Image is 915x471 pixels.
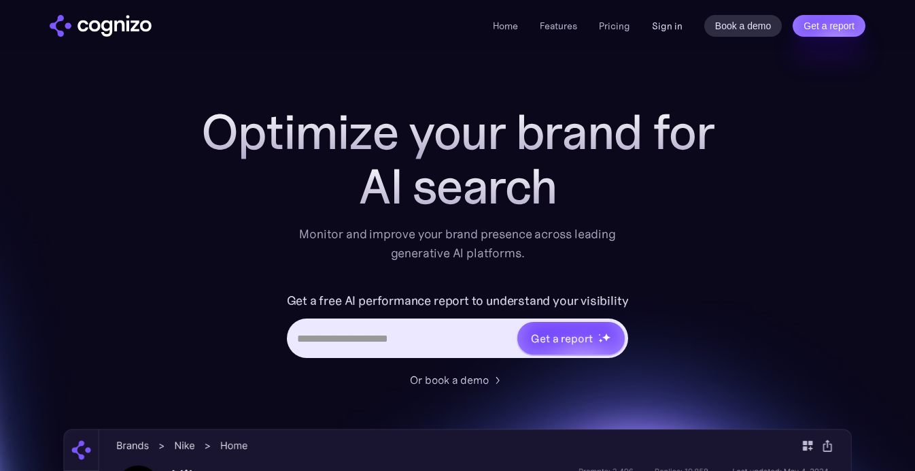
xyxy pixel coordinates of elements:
a: Home [493,20,518,32]
img: star [598,334,600,336]
label: Get a free AI performance report to understand your visibility [287,290,629,312]
a: Book a demo [704,15,782,37]
div: AI search [186,159,729,214]
a: Get a reportstarstarstar [516,321,626,356]
a: Features [540,20,577,32]
form: Hero URL Input Form [287,290,629,365]
a: Pricing [599,20,630,32]
img: star [602,333,610,342]
img: cognizo logo [50,15,152,37]
div: Get a report [531,330,592,346]
a: home [50,15,152,37]
div: Monitor and improve your brand presence across leading generative AI platforms. [290,225,625,263]
h1: Optimize your brand for [186,105,729,159]
a: Or book a demo [410,372,505,388]
a: Sign in [652,18,683,34]
img: star [598,338,603,343]
div: Or book a demo [410,372,489,388]
a: Get a report [793,15,865,37]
